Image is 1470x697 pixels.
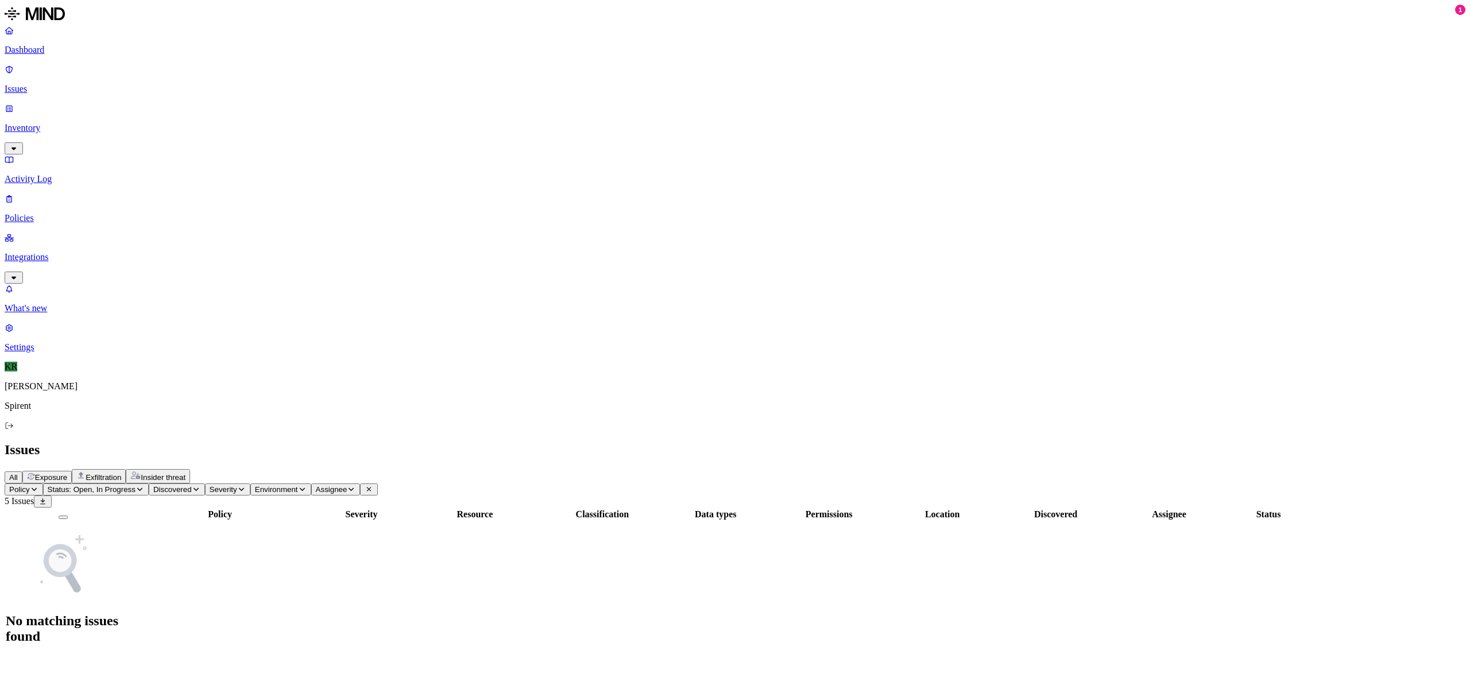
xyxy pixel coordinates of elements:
span: Discovered [153,485,192,494]
span: Exfiltration [86,473,121,482]
p: Settings [5,342,1465,353]
span: Assignee [316,485,347,494]
img: NoSearchResult.svg [29,531,98,599]
p: Issues [5,84,1465,94]
p: Integrations [5,252,1465,262]
div: Classification [547,509,657,520]
div: Location [887,509,997,520]
p: Policies [5,213,1465,223]
div: Discovered [1000,509,1111,520]
span: 5 Issues [5,496,34,506]
span: Policy [9,485,30,494]
span: Severity [210,485,237,494]
p: Dashboard [5,45,1465,55]
p: Activity Log [5,174,1465,184]
p: Inventory [5,123,1465,133]
div: Severity [320,509,403,520]
a: Dashboard [5,25,1465,55]
div: Data types [660,509,771,520]
span: KR [5,362,17,371]
p: Spirent [5,401,1465,411]
div: Status [1227,509,1310,520]
div: Assignee [1113,509,1224,520]
div: Permissions [773,509,884,520]
img: MIND [5,5,65,23]
div: Resource [405,509,544,520]
a: MIND [5,5,1465,25]
h1: No matching issues found [6,613,121,644]
a: Activity Log [5,154,1465,184]
a: What's new [5,284,1465,313]
span: Status: Open, In Progress [48,485,136,494]
h2: Issues [5,442,1465,458]
div: 1 [1455,5,1465,15]
span: All [9,473,18,482]
div: Policy [122,509,318,520]
a: Integrations [5,233,1465,282]
a: Inventory [5,103,1465,153]
span: Environment [255,485,298,494]
span: Exposure [35,473,67,482]
a: Settings [5,323,1465,353]
p: What's new [5,303,1465,313]
a: Policies [5,193,1465,223]
button: Select all [59,516,68,519]
a: Issues [5,64,1465,94]
span: Insider threat [141,473,185,482]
